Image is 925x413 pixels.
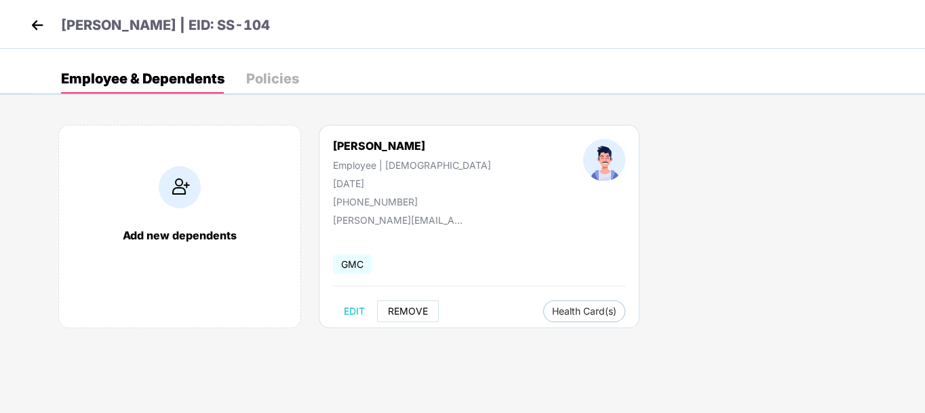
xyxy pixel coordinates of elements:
span: Health Card(s) [552,308,616,315]
div: Employee & Dependents [61,72,224,85]
img: profileImage [583,139,625,181]
button: EDIT [333,300,376,322]
div: Policies [246,72,299,85]
span: EDIT [344,306,365,317]
div: Employee | [DEMOGRAPHIC_DATA] [333,159,491,171]
div: [PERSON_NAME][EMAIL_ADDRESS][DOMAIN_NAME] [333,214,469,226]
img: back [27,15,47,35]
div: [DATE] [333,178,491,189]
span: REMOVE [388,306,428,317]
button: REMOVE [377,300,439,322]
button: Health Card(s) [543,300,625,322]
div: [PERSON_NAME] [333,139,491,153]
img: addIcon [159,166,201,208]
div: Add new dependents [73,229,287,242]
div: [PHONE_NUMBER] [333,196,491,208]
span: GMC [333,254,372,274]
p: [PERSON_NAME] | EID: SS-104 [61,15,270,36]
